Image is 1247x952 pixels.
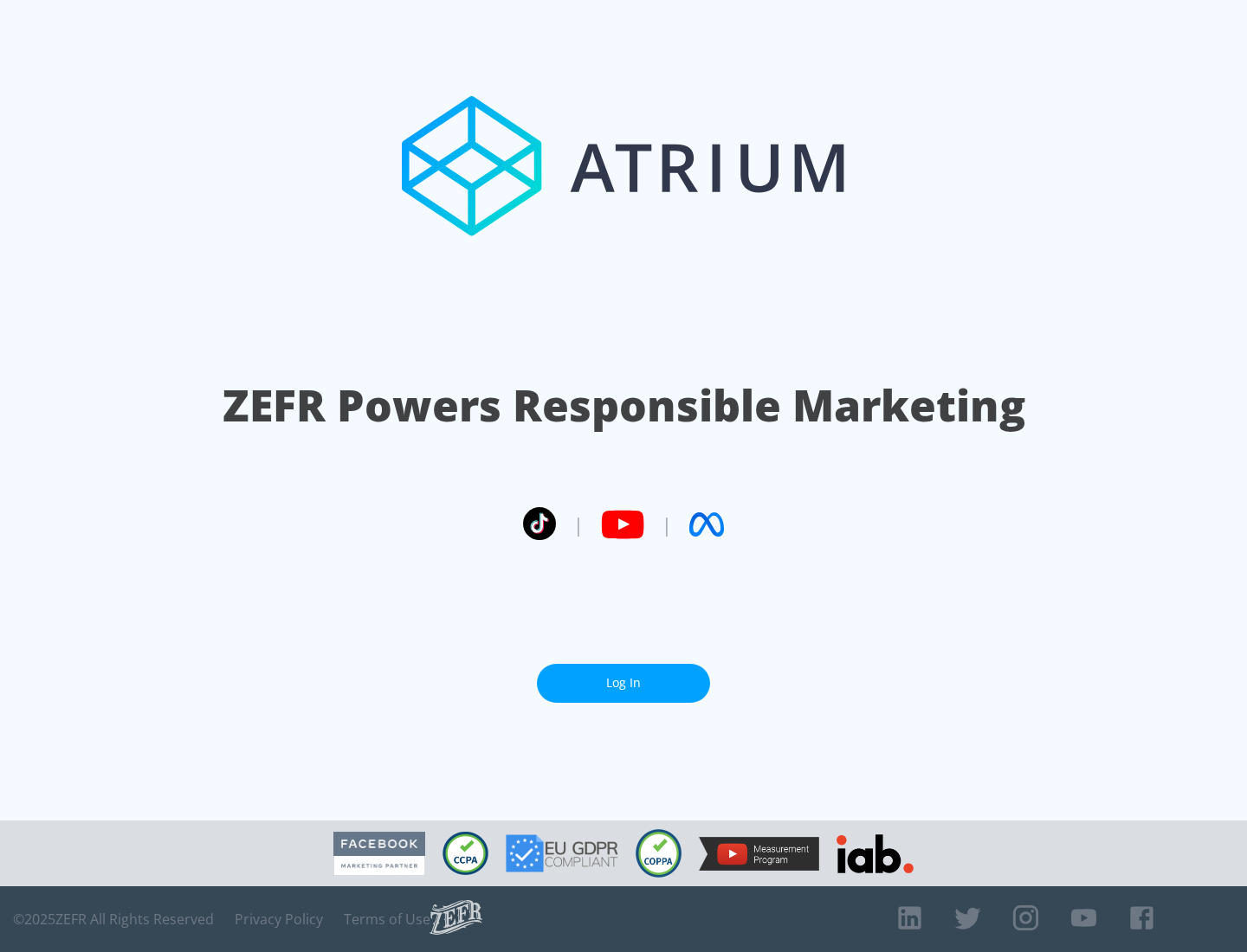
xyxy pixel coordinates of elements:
h1: ZEFR Powers Responsible Marketing [223,376,1025,435]
a: Log In [537,664,710,703]
a: Terms of Use [344,910,430,928]
img: COPPA Compliant [636,829,682,878]
img: YouTube Measurement Program [699,837,819,871]
span: | [573,511,584,537]
img: GDPR Compliant [506,834,618,872]
a: Privacy Policy [235,910,323,928]
img: CCPA Compliant [443,832,488,875]
span: | [662,511,672,537]
span: © 2025 ZEFR All Rights Reserved [13,910,214,928]
img: Facebook Marketing Partner [333,832,425,876]
img: IAB [837,834,914,873]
